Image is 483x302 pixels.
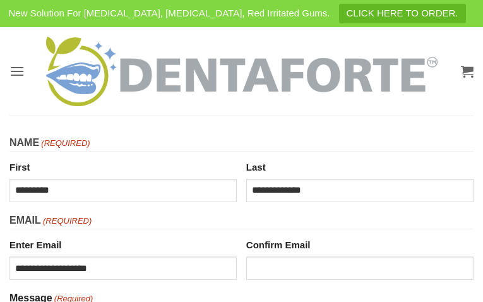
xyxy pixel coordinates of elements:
[46,37,438,106] img: DENTAFORTE™
[246,157,474,175] label: Last
[42,215,92,228] span: (Required)
[246,234,474,253] label: Confirm Email
[9,135,474,152] legend: Name
[9,212,474,229] legend: Email
[9,56,25,87] a: Menu
[339,4,466,23] a: CLICK HERE TO ORDER.
[9,234,237,253] label: Enter Email
[40,137,90,150] span: (Required)
[461,57,474,85] a: View cart
[9,157,237,175] label: First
